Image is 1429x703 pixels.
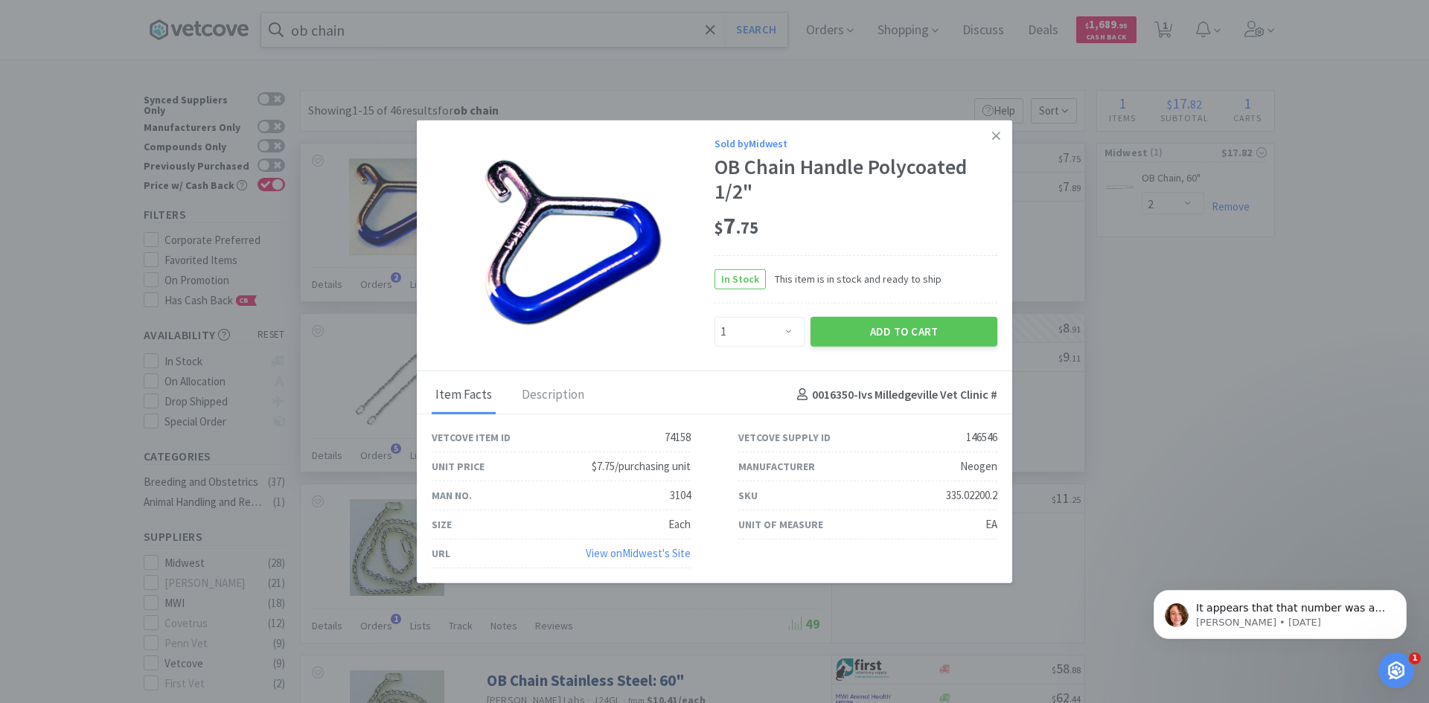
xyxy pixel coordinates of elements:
div: Manufacturer [738,458,815,474]
span: 7 [714,211,758,240]
div: OB Chain Handle Polycoated 1/2" [714,155,997,205]
div: Unit of Measure [738,516,823,532]
div: Vetcove Supply ID [738,428,831,445]
div: EA [985,516,997,533]
div: Man No. [432,487,472,503]
img: 692b2dbe9420498e8961378dd3f8b8cc_146546.jpeg [476,144,670,337]
button: Add to Cart [811,316,997,346]
span: In Stock [715,269,765,288]
iframe: Intercom notifications message [1131,559,1429,663]
div: Vetcove Item ID [432,428,511,445]
h4: 0016350 - Ivs Milledgeville Vet Clinic # [791,385,997,405]
div: Unit Price [432,458,485,474]
div: URL [432,545,450,561]
div: 74158 [665,428,691,446]
div: SKU [738,487,758,503]
iframe: Intercom live chat [1378,652,1414,688]
span: $ [714,217,723,238]
div: Size [432,516,452,532]
div: 146546 [966,428,997,446]
div: 3104 [670,487,691,504]
div: $7.75/purchasing unit [592,458,691,475]
div: Description [518,376,588,414]
div: Sold by Midwest [714,135,997,151]
span: 1 [1409,652,1421,664]
a: View onMidwest's Site [586,546,691,560]
span: . 75 [736,217,758,238]
div: Item Facts [432,376,496,414]
div: 335.02200.2 [946,487,997,504]
span: This item is in stock and ready to ship [766,271,942,287]
div: Each [668,516,691,533]
div: Neogen [960,458,997,475]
